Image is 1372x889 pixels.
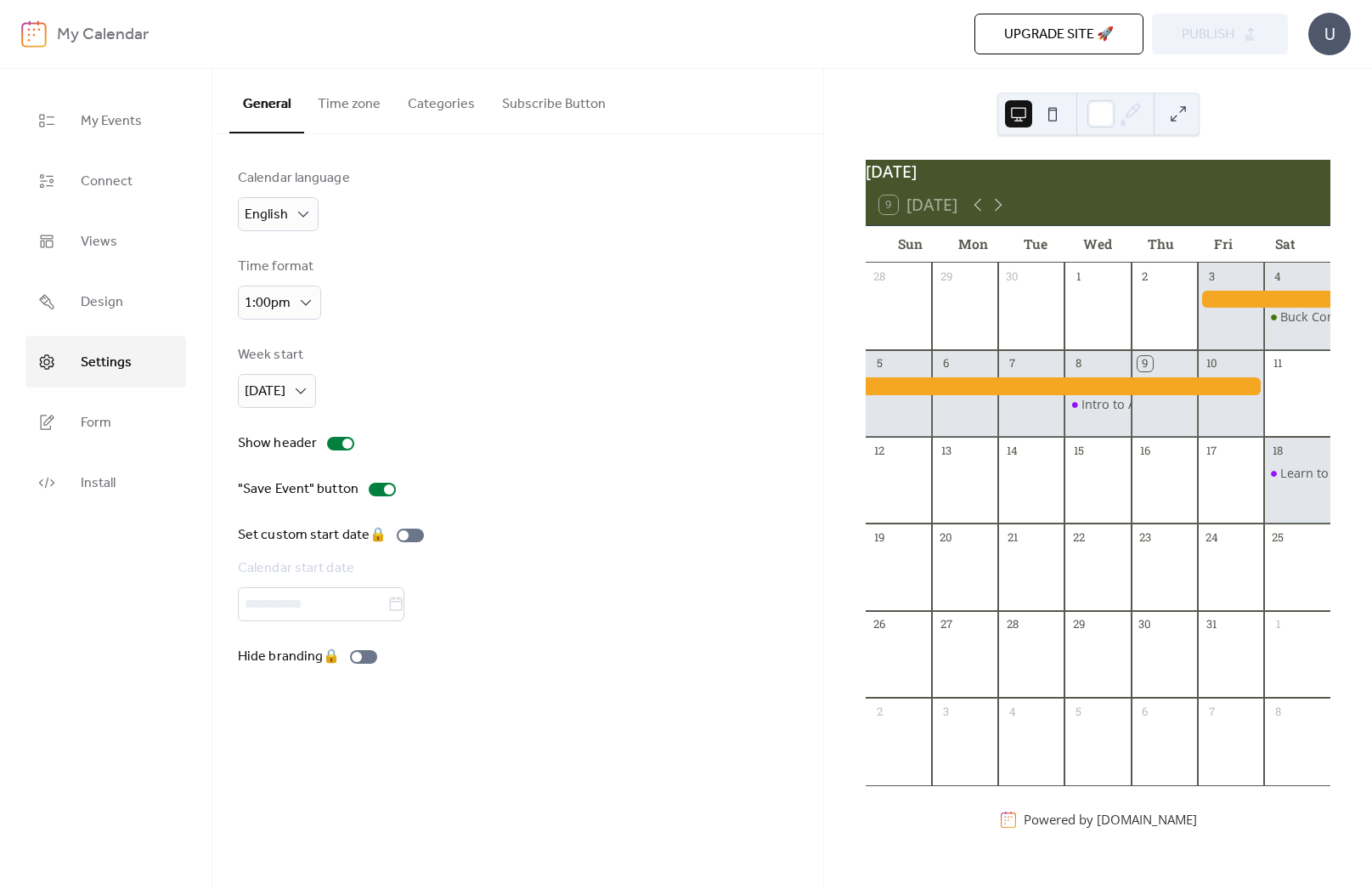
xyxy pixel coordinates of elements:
[1270,269,1285,284] div: 4
[229,69,304,133] button: General
[245,378,285,405] span: [DATE]
[25,396,186,448] a: Form
[1004,269,1019,284] div: 30
[1004,617,1019,632] div: 28
[81,349,132,376] span: Settings
[245,201,288,228] span: English
[1204,356,1219,371] div: 10
[1071,356,1087,371] div: 8
[25,94,186,146] a: My Events
[25,155,186,207] a: Connect
[1270,443,1285,458] div: 18
[1138,269,1153,284] div: 2
[1138,617,1153,632] div: 30
[872,617,887,632] div: 26
[81,410,111,436] span: Form
[1264,309,1330,326] div: Buck Contest – Archery Starts!
[872,269,887,284] div: 28
[1097,811,1197,828] a: [DOMAIN_NAME]
[21,20,47,48] img: logo
[866,160,1330,184] div: [DATE]
[942,226,1005,263] div: Mon
[872,704,887,719] div: 2
[1138,530,1153,546] div: 23
[238,345,313,365] div: Week start
[81,229,117,255] span: Views
[1071,617,1087,632] div: 29
[1192,226,1255,263] div: Fri
[1071,530,1087,546] div: 22
[238,479,359,500] div: "Save Event" button
[1264,465,1330,482] div: Learn to Hunt Course
[1204,530,1219,546] div: 24
[81,168,133,195] span: Connect
[938,356,953,371] div: 6
[488,69,619,132] button: Subscribe Button
[1004,25,1114,45] span: Upgrade site 🚀
[238,257,318,277] div: Time format
[1004,443,1019,458] div: 14
[238,433,317,454] div: Show header
[1004,704,1019,719] div: 4
[238,168,350,189] div: Calendar language
[1270,704,1285,719] div: 8
[1004,226,1067,263] div: Tue
[1270,530,1285,546] div: 25
[938,530,953,546] div: 20
[1270,356,1285,371] div: 11
[1204,704,1219,719] div: 7
[938,704,953,719] div: 3
[1067,226,1130,263] div: Wed
[866,377,1264,394] div: Muzzleloader Sale
[25,275,186,327] a: Design
[974,14,1143,54] button: Upgrade site 🚀
[1270,617,1285,632] div: 1
[1138,443,1153,458] div: 16
[1024,811,1197,828] div: Powered by
[938,617,953,632] div: 27
[25,456,186,508] a: Install
[872,443,887,458] div: 12
[25,336,186,388] a: Settings
[25,215,186,267] a: Views
[1204,443,1219,458] div: 17
[1138,356,1153,371] div: 9
[1129,226,1192,263] div: Thu
[1071,443,1087,458] div: 15
[1071,704,1087,719] div: 5
[872,530,887,546] div: 19
[1004,356,1019,371] div: 7
[1254,226,1317,263] div: Sat
[1204,617,1219,632] div: 31
[81,289,123,315] span: Design
[1071,269,1087,284] div: 1
[938,443,953,458] div: 13
[394,69,488,132] button: Categories
[1138,704,1153,719] div: 6
[1198,291,1330,308] div: Muzzleloader Sale
[879,226,942,263] div: Sun
[245,290,291,316] span: 1:00pm
[938,269,953,284] div: 29
[1004,530,1019,546] div: 21
[1064,396,1131,413] div: Intro to Archery Course – Youth 16 and Under
[304,69,394,132] button: Time zone
[81,470,116,496] span: Install
[872,356,887,371] div: 5
[1081,396,1345,413] div: Intro to Archery Course – Youth 16 and Under
[81,108,142,134] span: My Events
[57,19,149,51] b: My Calendar
[1204,269,1219,284] div: 3
[1308,13,1351,55] div: U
